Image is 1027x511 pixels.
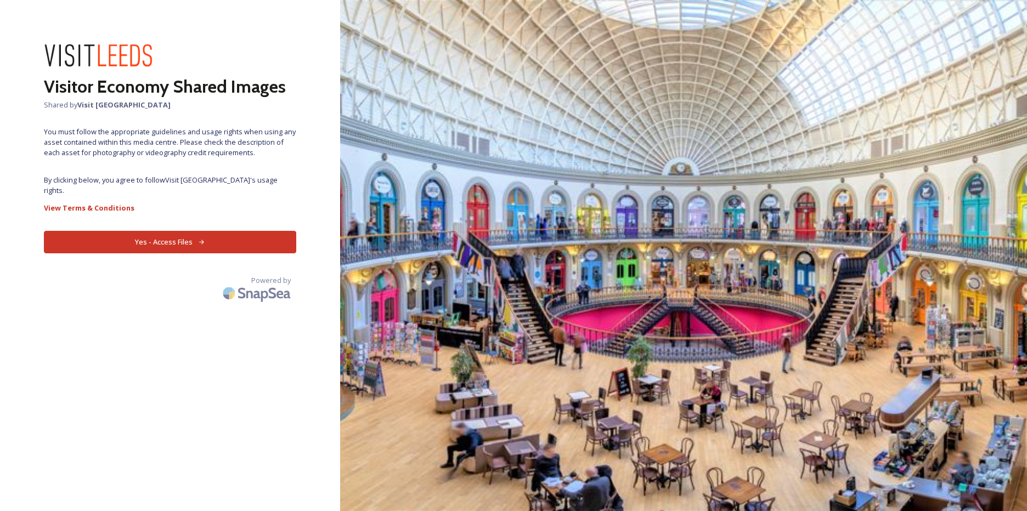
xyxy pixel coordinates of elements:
span: By clicking below, you agree to follow Visit [GEOGRAPHIC_DATA] 's usage rights. [44,175,296,196]
button: Yes - Access Files [44,231,296,253]
strong: View Terms & Conditions [44,203,134,213]
img: SnapSea Logo [219,280,296,306]
h2: Visitor Economy Shared Images [44,73,296,100]
a: View Terms & Conditions [44,201,296,214]
span: Powered by [251,275,291,286]
span: Shared by [44,100,296,110]
strong: Visit [GEOGRAPHIC_DATA] [77,100,171,110]
img: download%20(2).png [44,44,154,68]
span: You must follow the appropriate guidelines and usage rights when using any asset contained within... [44,127,296,158]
